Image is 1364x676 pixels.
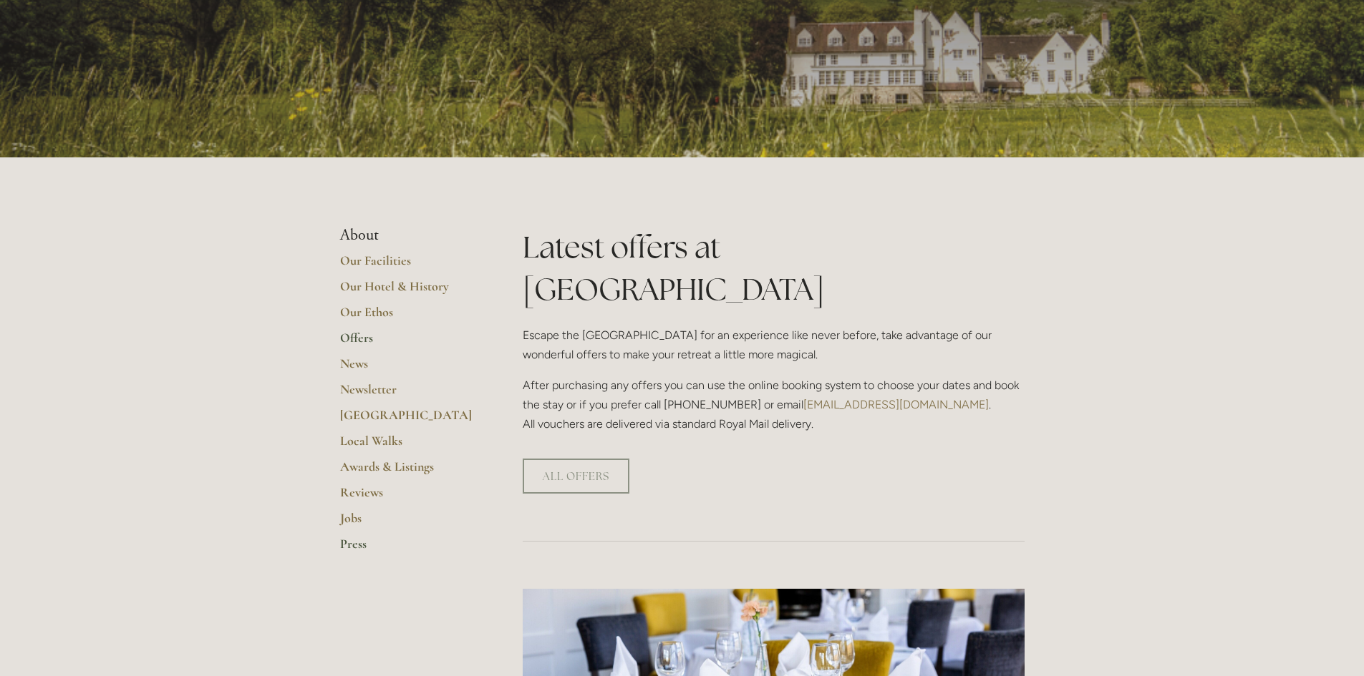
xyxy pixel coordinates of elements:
[523,325,1025,364] p: Escape the [GEOGRAPHIC_DATA] for an experience like never before, take advantage of our wonderful...
[523,226,1025,310] h1: Latest offers at [GEOGRAPHIC_DATA]
[340,304,477,330] a: Our Ethos
[340,381,477,407] a: Newsletter
[340,278,477,304] a: Our Hotel & History
[340,253,477,278] a: Our Facilities
[340,459,477,484] a: Awards & Listings
[340,226,477,245] li: About
[523,459,629,494] a: ALL OFFERS
[340,407,477,433] a: [GEOGRAPHIC_DATA]
[523,376,1025,434] p: After purchasing any offers you can use the online booking system to choose your dates and book t...
[803,398,989,411] a: [EMAIL_ADDRESS][DOMAIN_NAME]
[340,356,477,381] a: News
[340,433,477,459] a: Local Walks
[340,536,477,562] a: Press
[340,330,477,356] a: Offers
[340,484,477,510] a: Reviews
[340,510,477,536] a: Jobs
